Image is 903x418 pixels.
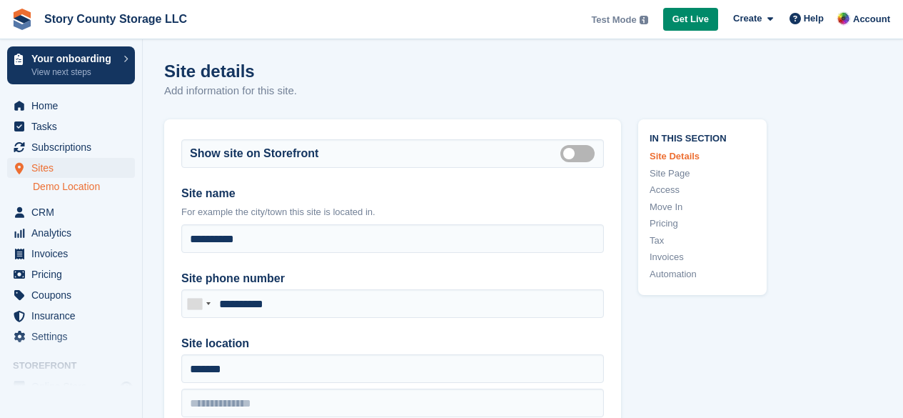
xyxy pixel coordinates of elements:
img: Leah Hattan [837,11,851,26]
a: Demo Location [33,180,135,194]
a: menu [7,137,135,157]
a: Your onboarding View next steps [7,46,135,84]
img: icon-info-grey-7440780725fd019a000dd9b08b2336e03edf1995a4989e88bcd33f0948082b44.svg [640,16,648,24]
span: Help [804,11,824,26]
a: Get Live [663,8,718,31]
a: menu [7,96,135,116]
span: Sites [31,158,117,178]
label: Site name [181,185,604,202]
a: Tax [650,234,755,248]
a: Preview store [118,378,135,395]
span: Get Live [672,12,709,26]
a: menu [7,223,135,243]
a: Pricing [650,217,755,231]
a: menu [7,327,135,347]
span: Analytics [31,223,117,243]
a: Story County Storage LLC [39,7,193,31]
a: menu [7,158,135,178]
span: Test Mode [591,13,636,27]
img: stora-icon-8386f47178a22dfd0bd8f6a31ec36ba5ce8667c1dd55bd0f319d3a0aa187defe.svg [11,9,33,30]
span: Storefront [13,359,142,373]
span: Tasks [31,116,117,136]
label: Site location [181,335,604,352]
a: menu [7,264,135,284]
a: menu [7,116,135,136]
a: menu [7,202,135,222]
a: menu [7,285,135,305]
a: Move In [650,200,755,214]
span: Subscriptions [31,137,117,157]
a: menu [7,377,135,397]
span: Create [733,11,762,26]
a: menu [7,244,135,264]
a: Site Page [650,166,755,181]
span: In this section [650,131,755,144]
span: Online Store [31,377,117,397]
label: Site phone number [181,270,604,287]
label: Is public [560,152,600,154]
span: Settings [31,327,117,347]
span: Invoices [31,244,117,264]
p: Your onboarding [31,54,116,64]
p: View next steps [31,66,116,79]
span: CRM [31,202,117,222]
a: Automation [650,267,755,282]
span: Insurance [31,306,117,326]
a: Invoices [650,250,755,264]
a: Access [650,183,755,197]
a: Site Details [650,149,755,164]
p: Add information for this site. [164,83,297,99]
span: Account [853,12,890,26]
label: Show site on Storefront [190,145,318,162]
p: For example the city/town this site is located in. [181,205,604,219]
span: Coupons [31,285,117,305]
span: Home [31,96,117,116]
a: menu [7,306,135,326]
h1: Site details [164,61,297,81]
span: Pricing [31,264,117,284]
